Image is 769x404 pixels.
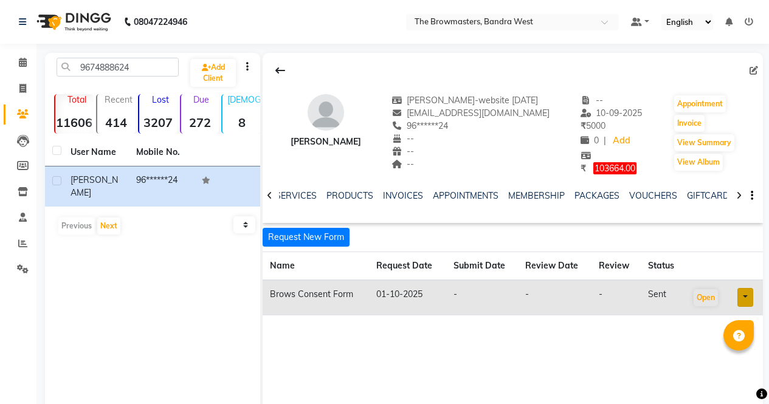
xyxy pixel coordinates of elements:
[391,133,415,144] span: --
[71,174,118,198] span: [PERSON_NAME]
[391,95,539,106] span: [PERSON_NAME]-website [DATE]
[97,115,136,130] strong: 414
[446,252,519,280] th: Submit Date
[129,139,195,166] th: Mobile No.
[263,280,369,315] td: Brows Consent Form
[581,135,599,146] span: 0
[674,154,723,171] button: View Album
[581,120,605,131] span: 5000
[518,252,591,280] th: Review Date
[674,134,734,151] button: View Summary
[139,115,178,130] strong: 3207
[60,94,94,105] p: Total
[102,94,136,105] p: Recent
[57,58,179,77] input: Search by Name/Mobile/Email/Code
[227,94,261,105] p: [DEMOGRAPHIC_DATA]
[687,190,734,201] a: GIFTCARDS
[674,95,726,112] button: Appointment
[326,190,373,201] a: PRODUCTS
[581,120,586,131] span: ₹
[55,115,94,130] strong: 11606
[190,59,236,87] a: Add Client
[674,115,705,132] button: Invoice
[611,132,632,149] a: Add
[629,190,677,201] a: VOUCHERS
[641,252,685,280] th: Status
[222,115,261,130] strong: 8
[308,94,344,131] img: avatar
[263,252,369,280] th: Name
[63,139,129,166] th: User Name
[144,94,178,105] p: Lost
[291,135,361,148] div: [PERSON_NAME]
[383,190,423,201] a: INVOICES
[574,190,619,201] a: PACKAGES
[181,115,219,130] strong: 272
[391,146,415,157] span: --
[518,280,591,315] td: -
[31,5,114,39] img: logo
[263,228,350,247] button: Request New Form
[593,162,636,174] span: 103664.00
[446,280,519,315] td: -
[641,280,685,315] td: sent
[369,252,446,280] th: Request Date
[591,280,641,315] td: -
[581,163,586,174] span: ₹
[604,134,606,147] span: |
[694,289,718,306] button: Open
[369,280,446,315] td: 01-10-2025
[391,159,415,169] span: --
[581,108,643,118] span: 10-09-2025
[267,59,293,82] div: Back to Client
[508,190,565,201] a: MEMBERSHIP
[275,190,317,201] a: SERVICES
[134,5,187,39] b: 08047224946
[391,108,550,118] span: [EMAIL_ADDRESS][DOMAIN_NAME]
[581,95,604,106] span: --
[184,94,219,105] p: Due
[433,190,498,201] a: APPOINTMENTS
[591,252,641,280] th: Review
[97,217,120,235] button: Next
